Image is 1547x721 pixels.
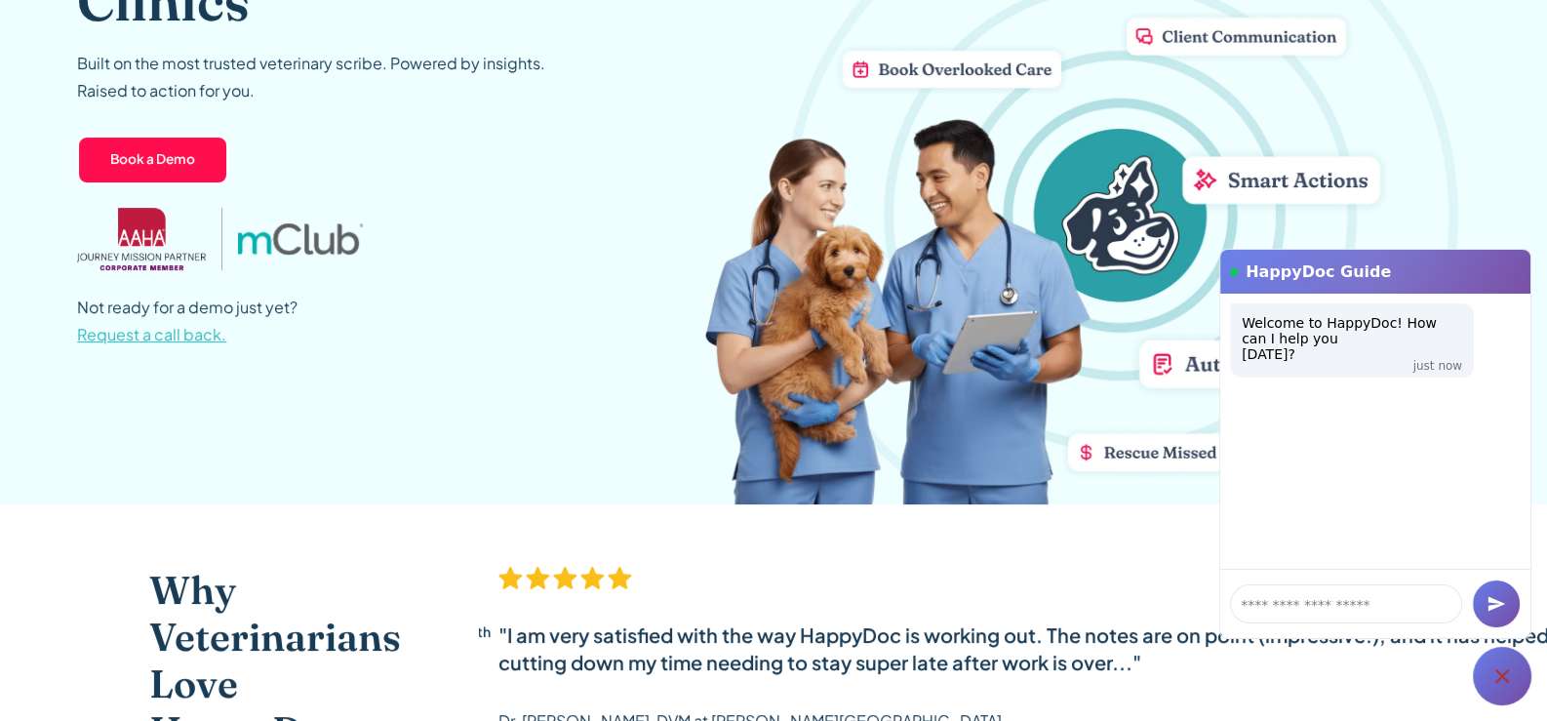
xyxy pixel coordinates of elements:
[77,324,226,344] span: Request a call back.
[77,208,206,270] img: AAHA Advantage logo
[238,223,363,255] img: mclub logo
[77,136,228,184] a: Book a Demo
[77,294,297,348] p: Not ready for a demo just yet?
[77,50,545,104] p: Built on the most trusted veterinary scribe. Powered by insights. Raised to action for you.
